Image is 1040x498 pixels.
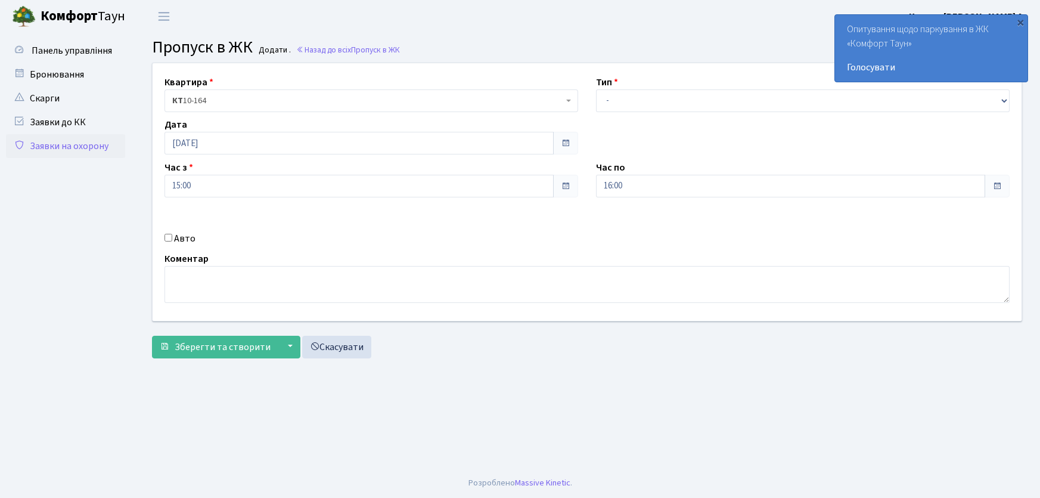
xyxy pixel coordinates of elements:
[6,39,125,63] a: Панель управління
[164,75,213,89] label: Квартира
[296,44,400,55] a: Назад до всіхПропуск в ЖК
[149,7,179,26] button: Переключити навігацію
[172,95,183,107] b: КТ
[152,336,278,358] button: Зберегти та створити
[41,7,125,27] span: Таун
[596,75,618,89] label: Тип
[41,7,98,26] b: Комфорт
[6,110,125,134] a: Заявки до КК
[909,10,1026,24] a: Цитрус [PERSON_NAME] А.
[515,477,570,489] a: Massive Kinetic
[12,5,36,29] img: logo.png
[6,63,125,86] a: Бронювання
[909,10,1026,23] b: Цитрус [PERSON_NAME] А.
[32,44,112,57] span: Панель управління
[6,134,125,158] a: Заявки на охорону
[164,117,187,132] label: Дата
[302,336,371,358] a: Скасувати
[256,45,291,55] small: Додати .
[152,35,253,59] span: Пропуск в ЖК
[174,231,195,246] label: Авто
[164,252,209,266] label: Коментар
[468,477,572,490] div: Розроблено .
[1014,16,1026,28] div: ×
[172,95,563,107] span: <b>КТ</b>&nbsp;&nbsp;&nbsp;&nbsp;10-164
[6,86,125,110] a: Скарги
[847,60,1016,75] a: Голосувати
[351,44,400,55] span: Пропуск в ЖК
[835,15,1027,82] div: Опитування щодо паркування в ЖК «Комфорт Таун»
[164,89,578,112] span: <b>КТ</b>&nbsp;&nbsp;&nbsp;&nbsp;10-164
[175,341,271,354] span: Зберегти та створити
[164,160,193,175] label: Час з
[596,160,625,175] label: Час по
